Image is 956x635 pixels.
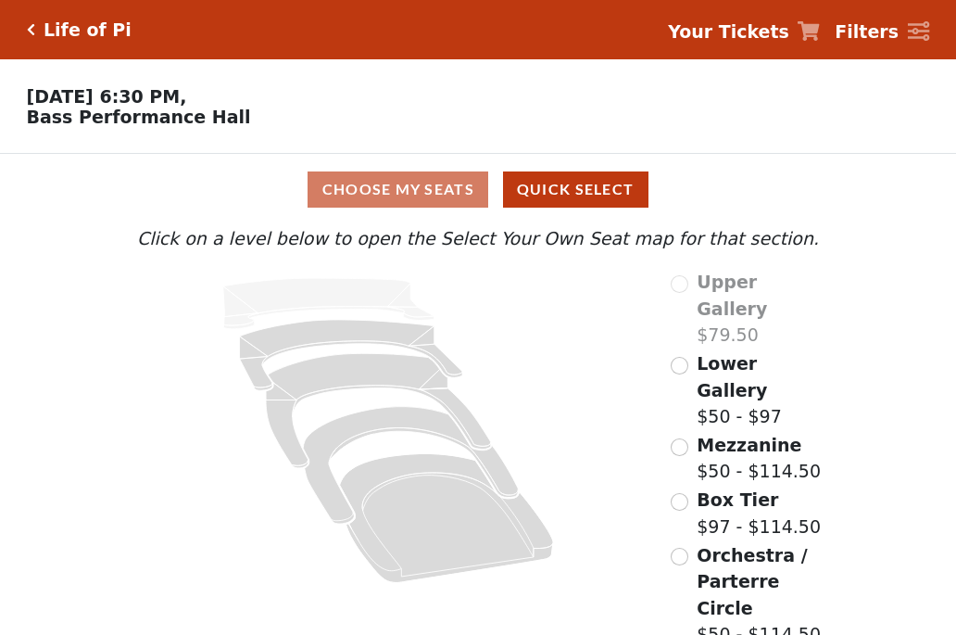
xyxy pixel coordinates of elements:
path: Lower Gallery - Seats Available: 114 [240,320,463,390]
label: $97 - $114.50 [697,487,821,540]
a: Filters [835,19,929,45]
span: Upper Gallery [697,272,767,319]
label: $79.50 [697,269,824,349]
span: Lower Gallery [697,353,767,400]
span: Orchestra / Parterre Circle [697,545,807,618]
a: Your Tickets [668,19,820,45]
button: Quick Select [503,171,648,208]
strong: Your Tickets [668,21,789,42]
span: Box Tier [697,489,778,510]
label: $50 - $97 [697,350,824,430]
p: Click on a level below to open the Select Your Own Seat map for that section. [132,225,824,252]
path: Upper Gallery - Seats Available: 0 [223,278,434,329]
path: Orchestra / Parterre Circle - Seats Available: 13 [340,454,554,583]
label: $50 - $114.50 [697,432,821,485]
span: Mezzanine [697,435,801,455]
strong: Filters [835,21,899,42]
a: Click here to go back to filters [27,23,35,36]
h5: Life of Pi [44,19,132,41]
